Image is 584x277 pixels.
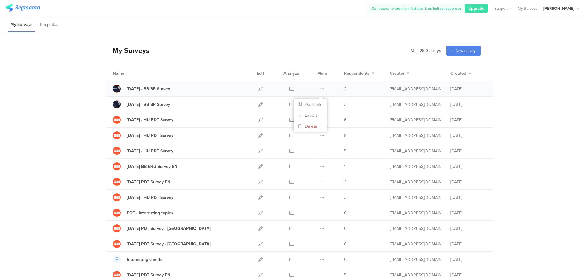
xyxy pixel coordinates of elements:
[390,163,441,170] div: milan.tar@ergomania.eu
[390,132,441,139] div: milan.tar@ergomania.eu
[106,45,149,56] div: My Surveys
[390,194,441,201] div: milan.tar@ergomania.eu
[450,241,487,247] div: [DATE]
[390,210,441,216] div: milan.tar@ergomania.eu
[127,210,173,216] div: PDT - Interesting topics
[113,162,177,170] a: [DATE] BB BRU Survey EN
[344,163,346,170] span: 1
[113,240,211,248] a: [DATE] PDT Survey - [GEOGRAPHIC_DATA]
[344,70,370,77] span: Respondents
[5,4,40,12] img: segmanta logo
[316,66,329,81] div: More
[450,70,466,77] span: Created
[450,101,487,108] div: [DATE]
[113,255,162,263] a: Interesting clients
[456,48,475,54] span: New survey
[113,209,173,217] a: PDT - Interesting topics
[294,110,327,121] a: Export
[494,5,508,11] span: Support
[344,101,346,108] span: 3
[127,101,170,108] div: 2025.07.16 - BB BP Survey
[390,225,441,232] div: milan.tar@ergomania.eu
[127,163,177,170] div: 2024.09.17 BB BRU Survey EN
[371,6,462,11] span: Get access to premium features & unlimited responses
[468,5,484,11] span: Upgrade
[344,70,374,77] button: Respondents
[294,99,327,110] button: Duplicate
[344,225,347,232] span: 0
[113,224,211,232] a: [DATE] PDT Survey - [GEOGRAPHIC_DATA]
[450,256,487,263] div: [DATE]
[127,256,162,263] div: Interesting clients
[416,47,419,54] span: |
[390,148,441,154] div: milan.tar@ergomania.eu
[390,179,441,185] div: milan.tar@ergomania.eu
[113,85,170,93] a: [DATE] - BB BP Survey
[113,147,173,155] a: [DATE] - HU PDT Survey
[390,256,441,263] div: milan.tar@ergomania.eu
[344,256,347,263] span: 0
[127,194,173,201] div: 2024.02.29 - HU PDT Survey
[127,148,173,154] div: 2024.11.28 - HU PDT Survey
[294,121,327,132] button: Delete
[113,100,170,108] a: [DATE] - BB BP Survey
[344,132,346,139] span: 8
[344,148,346,154] span: 5
[113,193,173,201] a: [DATE] - HU PDT Survey
[344,241,347,247] span: 0
[344,117,346,123] span: 6
[450,194,487,201] div: [DATE]
[113,131,173,139] a: [DATE] - HU PDT Survey
[450,179,487,185] div: [DATE]
[450,117,487,123] div: [DATE]
[344,86,346,92] span: 2
[344,210,347,216] span: 0
[344,194,346,201] span: 3
[127,117,173,123] div: 2025.06.11 - HU PDT Survey
[450,70,471,77] button: Created
[282,66,301,81] div: Analyze
[450,132,487,139] div: [DATE]
[450,210,487,216] div: [DATE]
[450,86,487,92] div: [DATE]
[390,117,441,123] div: milan.tar@ergomania.eu
[127,179,170,185] div: 2024.05.14 PDT Survey EN
[37,18,61,32] li: Templates
[127,225,211,232] div: 2023.10.11 PDT Survey - Amsterdam
[113,178,170,186] a: [DATE] PDT Survey EN
[113,116,173,124] a: [DATE] - HU PDT Survey
[254,66,267,81] div: Edit
[420,47,441,54] span: 28 Surveys
[390,86,441,92] div: milan.tar@ergomania.eu
[450,163,487,170] div: [DATE]
[390,70,409,77] button: Creator
[390,70,405,77] span: Creator
[390,101,441,108] div: milan.tar@ergomania.eu
[344,179,346,185] span: 4
[543,5,575,11] div: [PERSON_NAME]
[390,241,441,247] div: milan.tar@ergomania.eu
[450,148,487,154] div: [DATE]
[127,241,211,247] div: 2023.09.07 PDT Survey - Brussels
[127,86,170,92] div: 2025.09.12 - BB BP Survey
[127,132,173,139] div: 2025.02.13 - HU PDT Survey
[113,70,149,77] div: Name
[450,225,487,232] div: [DATE]
[8,18,35,32] li: My Surveys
